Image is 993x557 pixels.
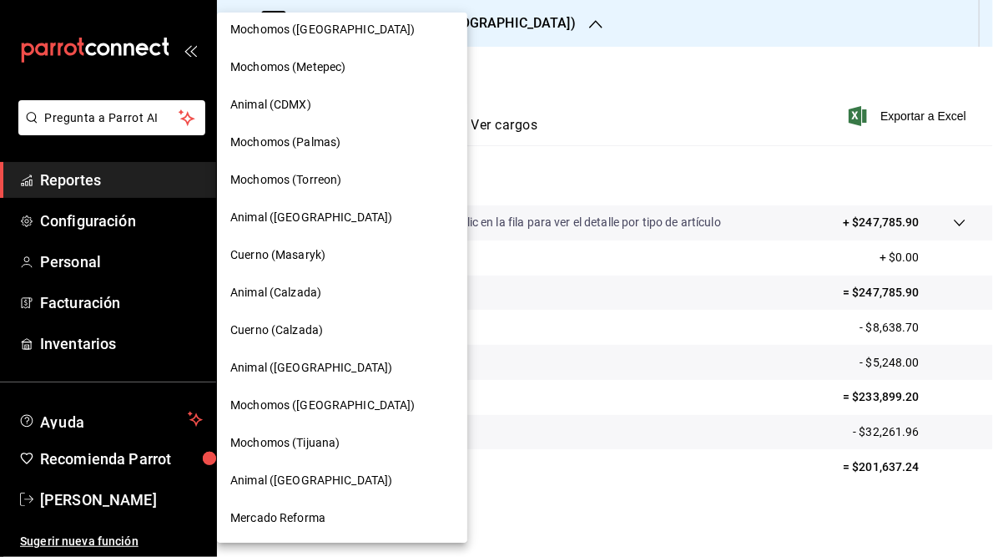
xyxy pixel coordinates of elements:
[217,387,467,424] div: Mochomos ([GEOGRAPHIC_DATA])
[230,246,325,264] span: Cuerno (Masaryk)
[217,199,467,236] div: Animal ([GEOGRAPHIC_DATA])
[230,509,325,527] span: Mercado Reforma
[230,322,323,339] span: Cuerno (Calzada)
[230,134,340,151] span: Mochomos (Palmas)
[230,359,392,377] span: Animal ([GEOGRAPHIC_DATA])
[217,499,467,537] div: Mercado Reforma
[230,209,392,226] span: Animal ([GEOGRAPHIC_DATA])
[230,434,340,452] span: Mochomos (Tijuana)
[217,462,467,499] div: Animal ([GEOGRAPHIC_DATA])
[217,124,467,161] div: Mochomos (Palmas)
[217,161,467,199] div: Mochomos (Torreon)
[230,21,416,38] span: Mochomos ([GEOGRAPHIC_DATA])
[217,424,467,462] div: Mochomos (Tijuana)
[217,236,467,274] div: Cuerno (Masaryk)
[217,274,467,311] div: Animal (Calzada)
[217,311,467,349] div: Cuerno (Calzada)
[217,48,467,86] div: Mochomos (Metepec)
[217,11,467,48] div: Mochomos ([GEOGRAPHIC_DATA])
[217,86,467,124] div: Animal (CDMX)
[230,284,321,301] span: Animal (Calzada)
[217,349,467,387] div: Animal ([GEOGRAPHIC_DATA])
[230,96,311,114] span: Animal (CDMX)
[230,472,392,489] span: Animal ([GEOGRAPHIC_DATA])
[230,171,341,189] span: Mochomos (Torreon)
[230,397,416,414] span: Mochomos ([GEOGRAPHIC_DATA])
[230,58,345,76] span: Mochomos (Metepec)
